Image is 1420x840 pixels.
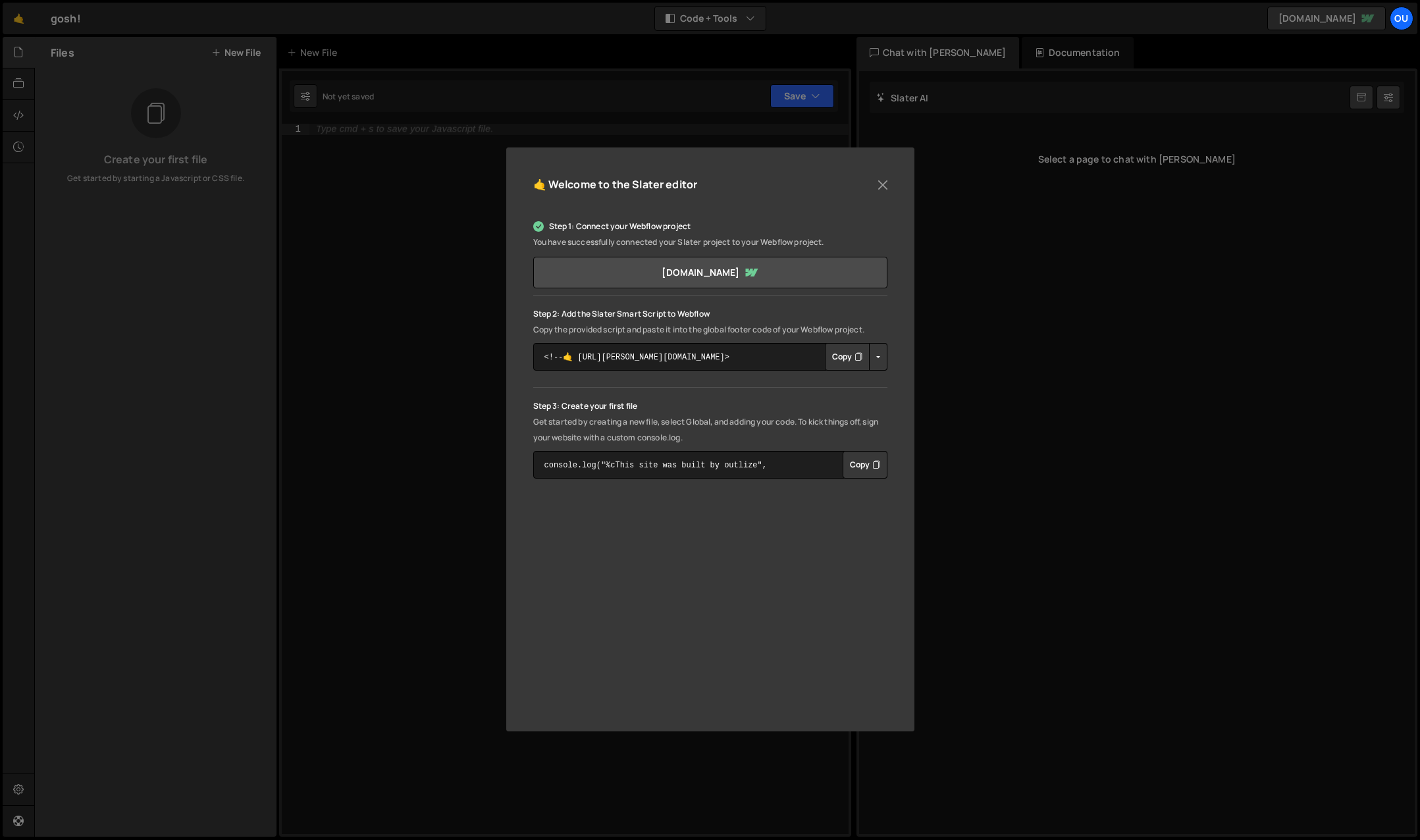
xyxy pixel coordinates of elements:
textarea: console.log("%cThis site was built by outlize", "background:blue;color:#fff;padding: 8px;"); [533,451,887,479]
button: Copy [843,451,887,479]
p: You have successfully connected your Slater project to your Webflow project. [533,234,887,250]
textarea: <!--🤙 [URL][PERSON_NAME][DOMAIN_NAME]> <script>document.addEventListener("DOMContentLoaded", func... [533,343,887,371]
iframe: YouTube video player [533,508,887,708]
div: Button group with nested dropdown [843,451,887,479]
a: [DOMAIN_NAME] [533,257,887,288]
div: Button group with nested dropdown [825,343,887,371]
p: Get started by creating a new file, select Global, and adding your code. To kick things off, sign... [533,414,887,446]
h5: 🤙 Welcome to the Slater editor [533,174,698,195]
p: Step 2: Add the Slater Smart Script to Webflow [533,306,887,322]
p: Step 3: Create your first file [533,398,887,414]
p: Step 1: Connect your Webflow project [533,219,887,234]
p: Copy the provided script and paste it into the global footer code of your Webflow project. [533,322,887,338]
button: Close [873,175,893,195]
button: Copy [825,343,870,371]
a: ou [1390,7,1413,30]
